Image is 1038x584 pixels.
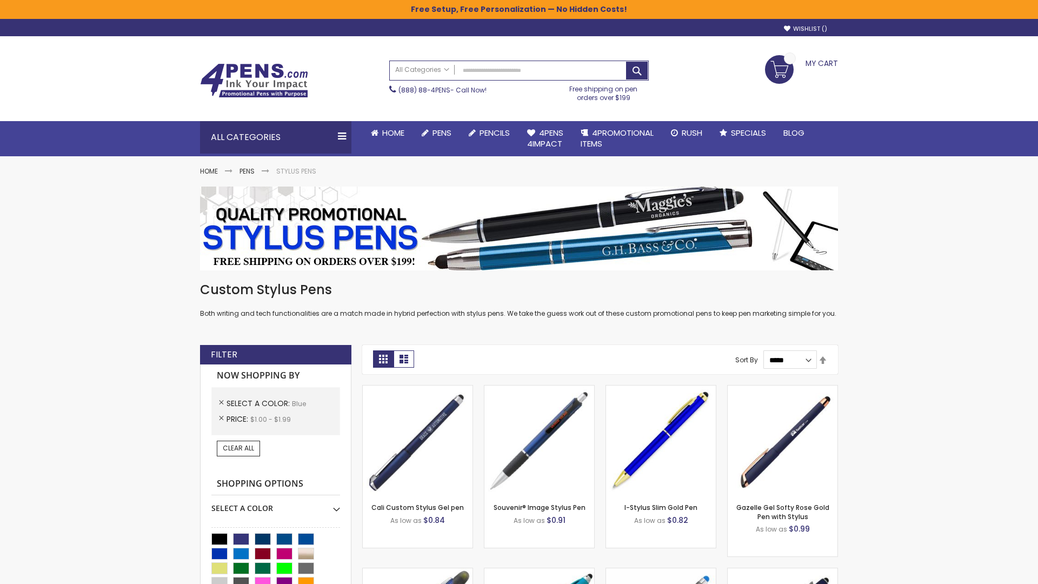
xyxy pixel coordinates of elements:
[484,385,594,394] a: Souvenir® Image Stylus Pen-Blue
[200,121,351,154] div: All Categories
[460,121,518,145] a: Pencils
[363,386,473,495] img: Cali Custom Stylus Gel pen-Blue
[581,127,654,149] span: 4PROMOTIONAL ITEMS
[518,121,572,156] a: 4Pens4impact
[373,350,394,368] strong: Grid
[200,281,838,318] div: Both writing and tech functionalities are a match made in hybrid perfection with stylus pens. We ...
[756,525,787,534] span: As low as
[211,495,340,514] div: Select A Color
[547,515,565,526] span: $0.91
[239,167,255,176] a: Pens
[398,85,450,95] a: (888) 88-4PENS
[527,127,563,149] span: 4Pens 4impact
[484,386,594,495] img: Souvenir® Image Stylus Pen-Blue
[432,127,451,138] span: Pens
[735,355,758,364] label: Sort By
[217,441,260,456] a: Clear All
[395,65,449,74] span: All Categories
[211,349,237,361] strong: Filter
[398,85,487,95] span: - Call Now!
[494,503,585,512] a: Souvenir® Image Stylus Pen
[200,281,838,298] h1: Custom Stylus Pens
[390,61,455,79] a: All Categories
[606,386,716,495] img: I-Stylus Slim Gold-Blue
[480,127,510,138] span: Pencils
[484,568,594,577] a: Neon Stylus Highlighter-Pen Combo-Blue
[728,386,837,495] img: Gazelle Gel Softy Rose Gold Pen with Stylus-Blue
[363,568,473,577] a: Souvenir® Jalan Highlighter Stylus Pen Combo-Blue
[371,503,464,512] a: Cali Custom Stylus Gel pen
[211,364,340,387] strong: Now Shopping by
[711,121,775,145] a: Specials
[250,415,291,424] span: $1.00 - $1.99
[662,121,711,145] a: Rush
[634,516,666,525] span: As low as
[200,187,838,270] img: Stylus Pens
[775,121,813,145] a: Blog
[789,523,810,534] span: $0.99
[276,167,316,176] strong: Stylus Pens
[362,121,413,145] a: Home
[606,385,716,394] a: I-Stylus Slim Gold-Blue
[227,414,250,424] span: Price
[728,385,837,394] a: Gazelle Gel Softy Rose Gold Pen with Stylus-Blue
[423,515,445,526] span: $0.84
[363,385,473,394] a: Cali Custom Stylus Gel pen-Blue
[667,515,688,526] span: $0.82
[390,516,422,525] span: As low as
[211,473,340,496] strong: Shopping Options
[413,121,460,145] a: Pens
[227,398,292,409] span: Select A Color
[200,167,218,176] a: Home
[728,568,837,577] a: Custom Soft Touch® Metal Pens with Stylus-Blue
[783,127,804,138] span: Blog
[736,503,829,521] a: Gazelle Gel Softy Rose Gold Pen with Stylus
[292,399,306,408] span: Blue
[731,127,766,138] span: Specials
[606,568,716,577] a: Islander Softy Gel with Stylus - ColorJet Imprint-Blue
[382,127,404,138] span: Home
[624,503,697,512] a: I-Stylus Slim Gold Pen
[223,443,254,453] span: Clear All
[784,25,827,33] a: Wishlist
[682,127,702,138] span: Rush
[514,516,545,525] span: As low as
[572,121,662,156] a: 4PROMOTIONALITEMS
[200,63,308,98] img: 4Pens Custom Pens and Promotional Products
[558,81,649,102] div: Free shipping on pen orders over $199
